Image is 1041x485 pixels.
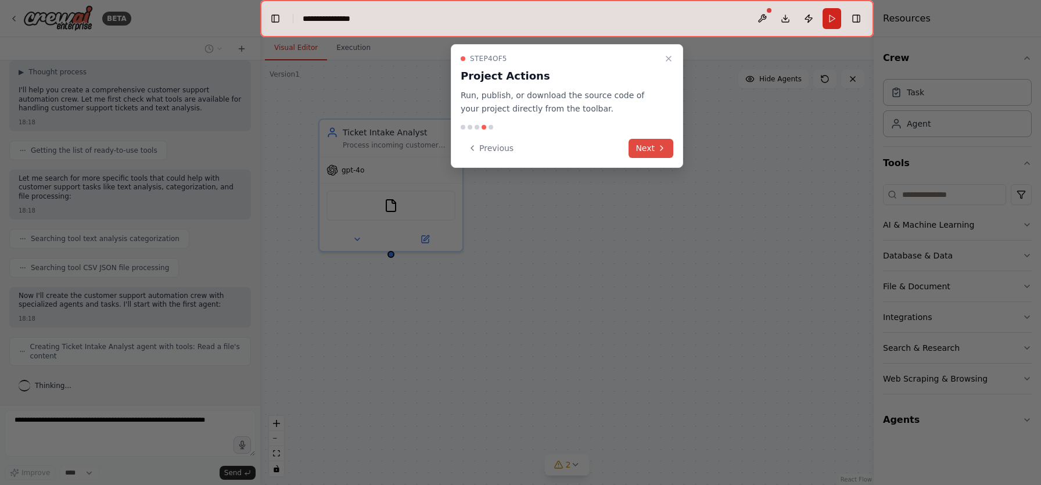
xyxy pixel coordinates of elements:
[662,52,676,66] button: Close walkthrough
[629,139,673,158] button: Next
[461,139,520,158] button: Previous
[470,54,507,63] span: Step 4 of 5
[461,89,659,116] p: Run, publish, or download the source code of your project directly from the toolbar.
[267,10,283,27] button: Hide left sidebar
[461,68,659,84] h3: Project Actions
